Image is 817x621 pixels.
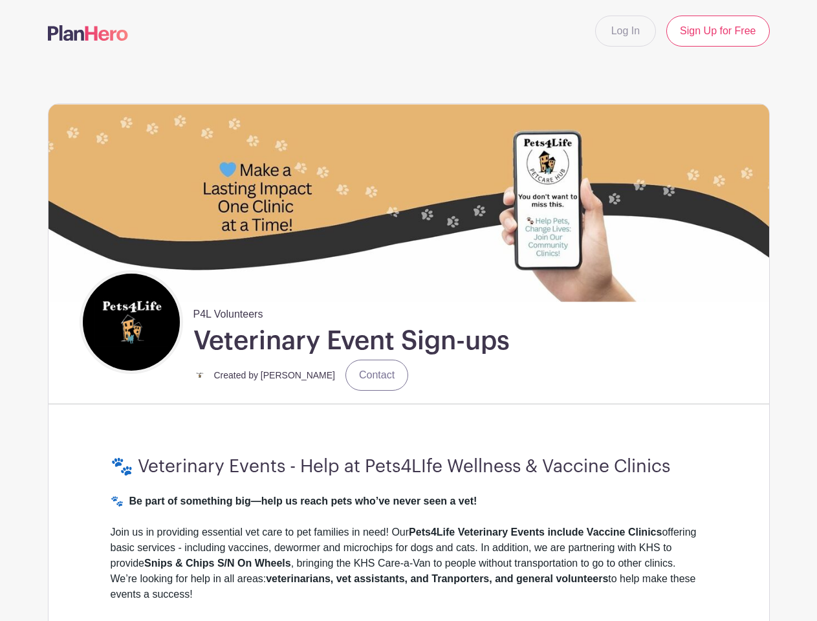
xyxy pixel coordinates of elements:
a: Contact [345,360,408,391]
img: 40210%20Zip%20(5).jpg [49,104,769,301]
a: Sign Up for Free [666,16,769,47]
strong: Pets4Life Veterinary Events include Vaccine Clinics [409,527,662,538]
img: logo-507f7623f17ff9eddc593b1ce0a138ce2505c220e1c5a4e2b4648c50719b7d32.svg [48,25,128,41]
img: square%20black%20logo%20FB%20profile.jpg [83,274,180,371]
strong: Snips & Chips S/N On Wheels [144,558,291,569]
span: P4L Volunteers [193,301,263,322]
strong: 🐾 Be part of something big—help us reach pets who’ve never seen a vet! [111,496,477,507]
strong: veterinarians, vet assistants, and Tranporters, and general volunteers [266,573,608,584]
img: small%20square%20logo.jpg [193,369,206,382]
a: Log In [595,16,656,47]
small: Created by [PERSON_NAME] [214,370,336,380]
h3: 🐾 Veterinary Events - Help at Pets4LIfe Wellness & Vaccine Clinics [111,456,707,478]
h1: Veterinary Event Sign-ups [193,325,510,357]
div: Join us in providing essential vet care to pet families in need! Our offering basic services - in... [111,525,707,618]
